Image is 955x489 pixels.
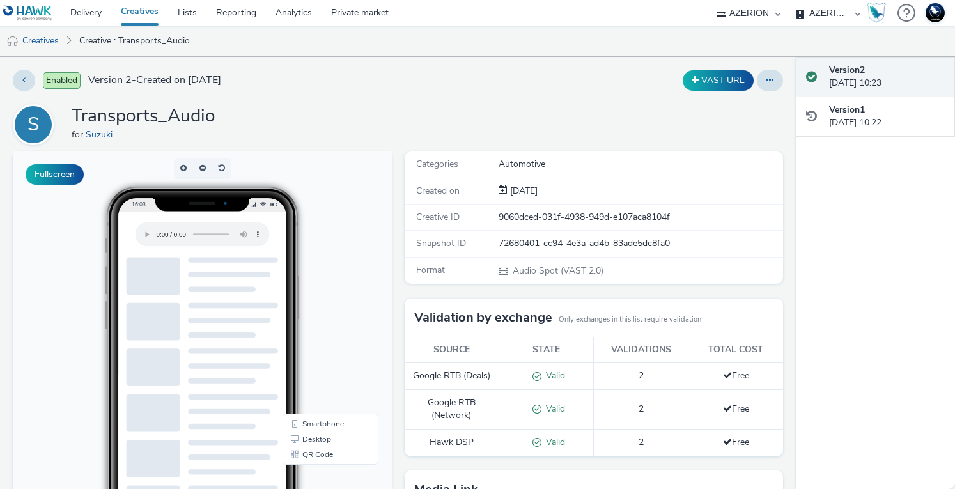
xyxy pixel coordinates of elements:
strong: Version 1 [829,104,865,116]
h1: Transports_Audio [72,104,215,128]
span: Audio Spot (VAST 2.0) [511,265,603,277]
span: Creative ID [416,211,460,223]
span: Created on [416,185,460,197]
span: Snapshot ID [416,237,466,249]
img: undefined Logo [3,5,52,21]
td: Hawk DSP [405,429,499,456]
span: 2 [639,403,644,415]
strong: Version 2 [829,64,865,76]
span: Format [416,264,445,276]
span: 2 [639,436,644,448]
div: Duplicate the creative as a VAST URL [679,70,757,91]
span: Free [723,436,749,448]
h3: Validation by exchange [414,308,552,327]
span: Free [723,403,749,415]
a: Creative : Transports_Audio [73,26,196,56]
img: Hawk Academy [867,3,886,23]
span: Version 2 - Created on [DATE] [88,73,221,88]
div: 72680401-cc94-4e3a-ad4b-83ade5dc8fa0 [499,237,782,250]
span: [DATE] [508,185,538,197]
li: Desktop [272,280,363,295]
div: 9060dced-031f-4938-949d-e107aca8104f [499,211,782,224]
li: QR Code [272,295,363,311]
td: Google RTB (Network) [405,390,499,430]
a: Hawk Academy [867,3,891,23]
span: Valid [541,369,565,382]
span: Enabled [43,72,81,89]
span: Free [723,369,749,382]
div: [DATE] 10:22 [829,104,945,130]
span: 2 [639,369,644,382]
button: VAST URL [683,70,754,91]
span: QR Code [290,299,320,307]
li: Smartphone [272,265,363,280]
th: Source [405,337,499,363]
a: Suzuki [86,128,118,141]
th: Total cost [688,337,783,363]
span: Desktop [290,284,318,291]
small: Only exchanges in this list require validation [559,314,701,325]
span: for [72,128,86,141]
img: Support Hawk [926,3,945,22]
button: Fullscreen [26,164,84,185]
span: Valid [541,436,565,448]
div: Creation 06 October 2025, 10:22 [508,185,538,198]
span: Categories [416,158,458,170]
div: Automotive [499,158,782,171]
td: Google RTB (Deals) [405,363,499,390]
th: Validations [594,337,688,363]
a: S [13,118,59,130]
div: S [27,107,40,143]
img: audio [6,35,19,48]
span: Smartphone [290,268,331,276]
div: [DATE] 10:23 [829,64,945,90]
th: State [499,337,594,363]
span: Valid [541,403,565,415]
span: 16:03 [119,49,133,56]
